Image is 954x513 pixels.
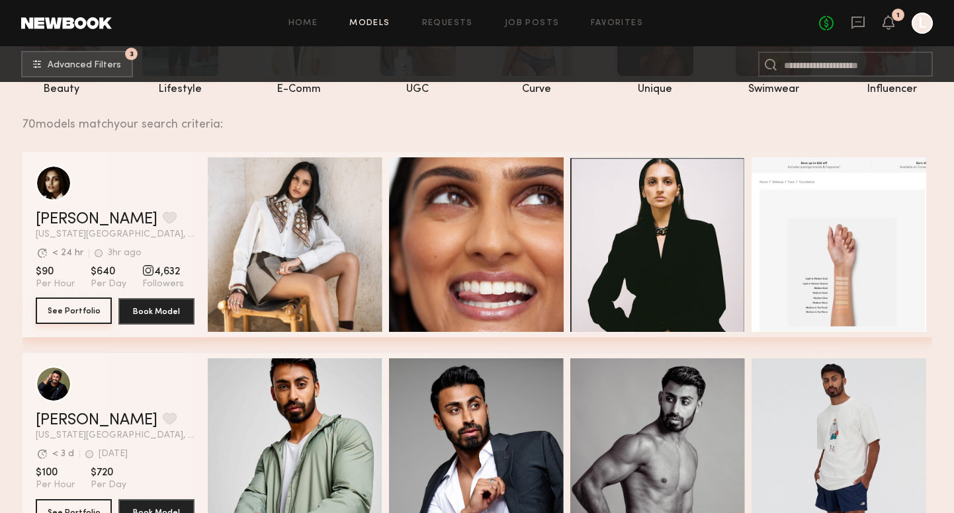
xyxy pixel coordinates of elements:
[36,413,157,428] a: [PERSON_NAME]
[853,84,932,95] div: influencer
[36,230,195,239] span: [US_STATE][GEOGRAPHIC_DATA], [GEOGRAPHIC_DATA]
[349,19,390,28] a: Models
[36,278,75,290] span: Per Hour
[912,13,933,34] a: L
[36,479,75,491] span: Per Hour
[48,61,121,70] span: Advanced Filters
[142,265,184,278] span: 4,632
[91,479,126,491] span: Per Day
[22,84,101,95] div: beauty
[591,19,643,28] a: Favorites
[36,431,195,440] span: [US_STATE][GEOGRAPHIC_DATA], [GEOGRAPHIC_DATA]
[36,265,75,278] span: $90
[52,450,74,459] div: < 3 d
[91,466,126,479] span: $720
[91,278,126,290] span: Per Day
[36,212,157,227] a: [PERSON_NAME]
[141,84,220,95] div: lifestyle
[896,12,900,19] div: 1
[118,298,195,325] button: Book Model
[91,265,126,278] span: $640
[378,84,457,95] div: UGC
[505,19,560,28] a: Job Posts
[21,51,133,77] button: 3Advanced Filters
[22,103,922,131] div: 70 models match your search criteria:
[142,278,184,290] span: Followers
[36,297,112,324] button: See Portfolio
[52,249,83,258] div: < 24 hr
[108,249,142,258] div: 3hr ago
[259,84,338,95] div: e-comm
[497,84,576,95] div: curve
[36,298,112,325] a: See Portfolio
[422,19,473,28] a: Requests
[36,466,75,479] span: $100
[130,51,134,57] span: 3
[288,19,318,28] a: Home
[734,84,813,95] div: swimwear
[616,84,695,95] div: unique
[99,450,128,459] div: [DATE]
